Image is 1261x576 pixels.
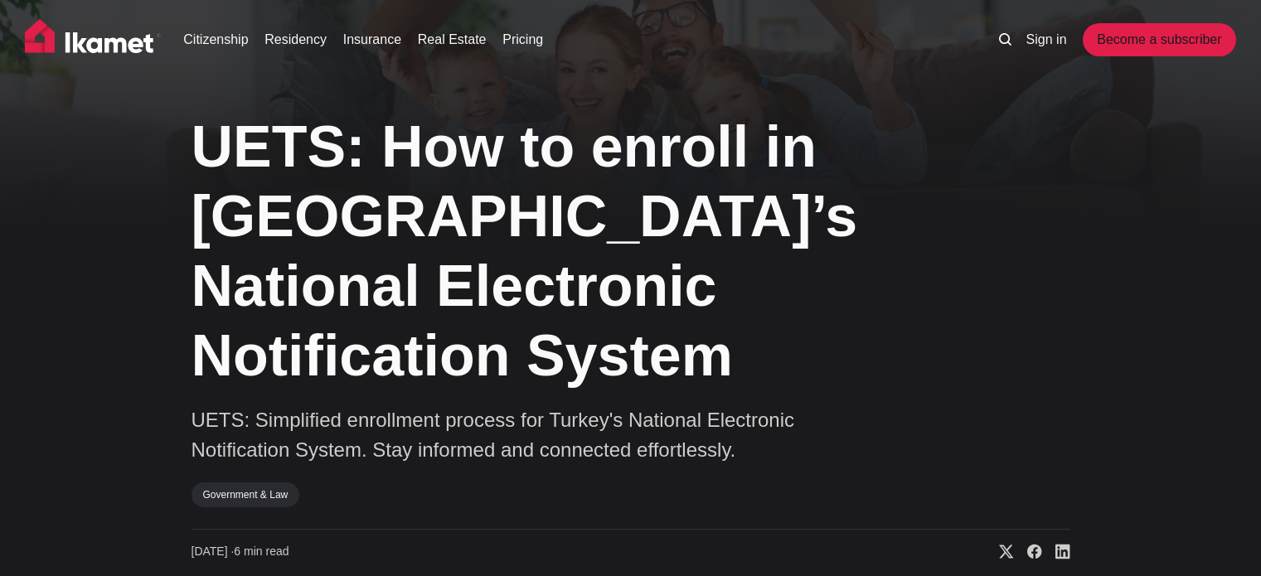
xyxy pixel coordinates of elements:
[1083,23,1235,56] a: Become a subscriber
[192,545,235,558] span: [DATE] ∙
[418,30,487,50] a: Real Estate
[1042,544,1070,560] a: Share on Linkedin
[25,19,161,61] img: Ikamet home
[502,30,543,50] a: Pricing
[192,482,300,507] a: Government & Law
[264,30,327,50] a: Residency
[343,30,401,50] a: Insurance
[192,112,905,390] h1: UETS: How to enroll in [GEOGRAPHIC_DATA]’s National Electronic Notification System
[192,544,289,560] time: 6 min read
[986,544,1014,560] a: Share on X
[192,405,855,465] p: UETS: Simplified enrollment process for Turkey's National Electronic Notification System. Stay in...
[1014,544,1042,560] a: Share on Facebook
[183,30,248,50] a: Citizenship
[1026,30,1067,50] a: Sign in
